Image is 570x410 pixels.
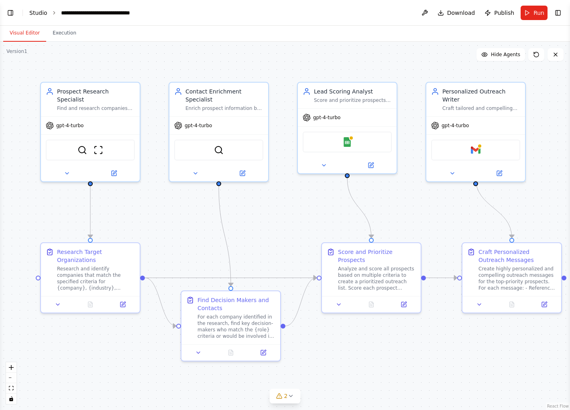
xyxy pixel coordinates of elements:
[6,362,16,373] button: zoom in
[442,87,520,104] div: Personalized Outreach Writer
[145,274,176,330] g: Edge from a867aa42-90fb-4a6b-9a95-b4e4f69023fe to f843577f-566f-4a81-a2b3-87adc60ce00a
[338,248,416,264] div: Score and Prioritize Prospects
[442,105,520,112] div: Craft tailored and compelling outreach messages for each prospect that reference their specific c...
[220,168,265,178] button: Open in side panel
[57,105,135,112] div: Find and research companies and organizations that match the criteria for {company}, {industry}, ...
[214,145,224,155] img: SerperDevTool
[185,87,263,104] div: Contact Enrichment Specialist
[426,274,457,282] g: Edge from be25061c-6757-4b38-9344-8e387f52ae9e to daafeca8-ea7f-4ef6-9584-2f0ca2777636
[285,274,317,330] g: Edge from f843577f-566f-4a81-a2b3-87adc60ce00a to be25061c-6757-4b38-9344-8e387f52ae9e
[297,82,397,174] div: Lead Scoring AnalystScore and prioritize prospects based on company fit, decision-maker accessibi...
[86,178,94,238] g: Edge from e95d398a-c8e5-4ccd-8875-2da406abb68d to a867aa42-90fb-4a6b-9a95-b4e4f69023fe
[185,122,212,129] span: gpt-4-turbo
[471,145,480,155] img: Gmail
[348,160,393,170] button: Open in side panel
[481,6,517,20] button: Publish
[29,9,151,17] nav: breadcrumb
[40,82,140,182] div: Prospect Research SpecialistFind and research companies and organizations that match the criteria...
[476,48,525,61] button: Hide Agents
[46,25,83,42] button: Execution
[57,87,135,104] div: Prospect Research Specialist
[6,362,16,404] div: React Flow controls
[270,389,301,404] button: 2
[462,242,562,313] div: Craft Personalized Outreach MessagesCreate highly personalized and compelling outreach messages f...
[478,248,556,264] div: Craft Personalized Outreach Messages
[29,10,47,16] a: Studio
[249,348,277,357] button: Open in side panel
[215,186,235,286] g: Edge from e830f8eb-9ba2-4b2a-9592-b1f3fb297b6a to f843577f-566f-4a81-a2b3-87adc60ce00a
[314,87,392,95] div: Lead Scoring Analyst
[94,145,103,155] img: ScrapeWebsiteTool
[547,404,569,408] a: React Flow attribution
[109,300,136,309] button: Open in side panel
[214,348,248,357] button: No output available
[478,266,556,291] div: Create highly personalized and compelling outreach messages for the top-priority prospects. For e...
[284,392,288,400] span: 2
[343,178,375,238] g: Edge from 004d2663-b96f-481d-9515-1d46b817a425 to be25061c-6757-4b38-9344-8e387f52ae9e
[181,290,281,361] div: Find Decision Makers and ContactsFor each company identified in the research, find key decision-m...
[5,7,16,18] button: Show left sidebar
[6,373,16,383] button: zoom out
[521,6,548,20] button: Run
[56,122,83,129] span: gpt-4-turbo
[40,242,140,313] div: Research Target OrganizationsResearch and identify companies that match the specified criteria fo...
[169,82,269,182] div: Contact Enrichment SpecialistEnrich prospect information by finding decision-makers, their contac...
[6,383,16,394] button: fit view
[197,296,275,312] div: Find Decision Makers and Contacts
[338,266,416,291] div: Analyze and score all prospects based on multiple criteria to create a prioritized outreach list....
[530,300,558,309] button: Open in side panel
[6,394,16,404] button: toggle interactivity
[91,168,136,178] button: Open in side panel
[447,9,475,17] span: Download
[3,25,46,42] button: Visual Editor
[390,300,417,309] button: Open in side panel
[552,7,564,18] button: Show right sidebar
[321,242,421,313] div: Score and Prioritize ProspectsAnalyze and score all prospects based on multiple criteria to creat...
[494,9,514,17] span: Publish
[77,145,87,155] img: SerperDevTool
[533,9,544,17] span: Run
[313,114,340,121] span: gpt-4-turbo
[354,300,389,309] button: No output available
[491,51,520,58] span: Hide Agents
[6,48,27,55] div: Version 1
[314,97,392,104] div: Score and prioritize prospects based on company fit, decision-maker accessibility, timing indicat...
[495,300,529,309] button: No output available
[425,82,526,182] div: Personalized Outreach WriterCraft tailored and compelling outreach messages for each prospect tha...
[342,137,352,147] img: Google Sheets
[472,178,516,238] g: Edge from 902f576c-99be-4e25-bb8f-ccfaa941c913 to daafeca8-ea7f-4ef6-9584-2f0ca2777636
[185,105,263,112] div: Enrich prospect information by finding decision-makers, their contact details, professional backg...
[57,248,135,264] div: Research Target Organizations
[197,314,275,339] div: For each company identified in the research, find key decision-makers who match the {role} criter...
[476,168,522,178] button: Open in side panel
[57,266,135,291] div: Research and identify companies that match the specified criteria for {company}, {industry}, {reg...
[442,122,469,129] span: gpt-4-turbo
[434,6,478,20] button: Download
[73,300,108,309] button: No output available
[145,274,317,282] g: Edge from a867aa42-90fb-4a6b-9a95-b4e4f69023fe to be25061c-6757-4b38-9344-8e387f52ae9e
